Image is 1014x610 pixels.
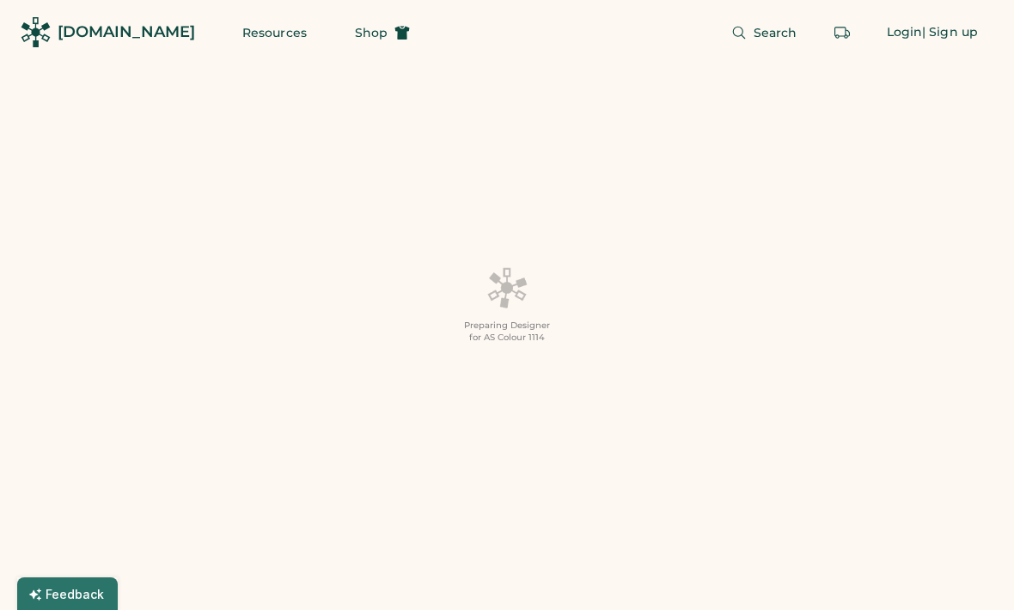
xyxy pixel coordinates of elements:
div: | Sign up [922,24,978,41]
button: Resources [222,15,327,50]
img: Platens-Black-Loader-Spin-rich%20black.webp [486,266,528,309]
div: [DOMAIN_NAME] [58,21,195,43]
div: Preparing Designer for AS Colour 1114 [464,320,550,344]
button: Retrieve an order [825,15,859,50]
div: Login [887,24,923,41]
button: Search [711,15,818,50]
img: Rendered Logo - Screens [21,17,51,47]
span: Search [754,27,797,39]
span: Shop [355,27,388,39]
button: Shop [334,15,431,50]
